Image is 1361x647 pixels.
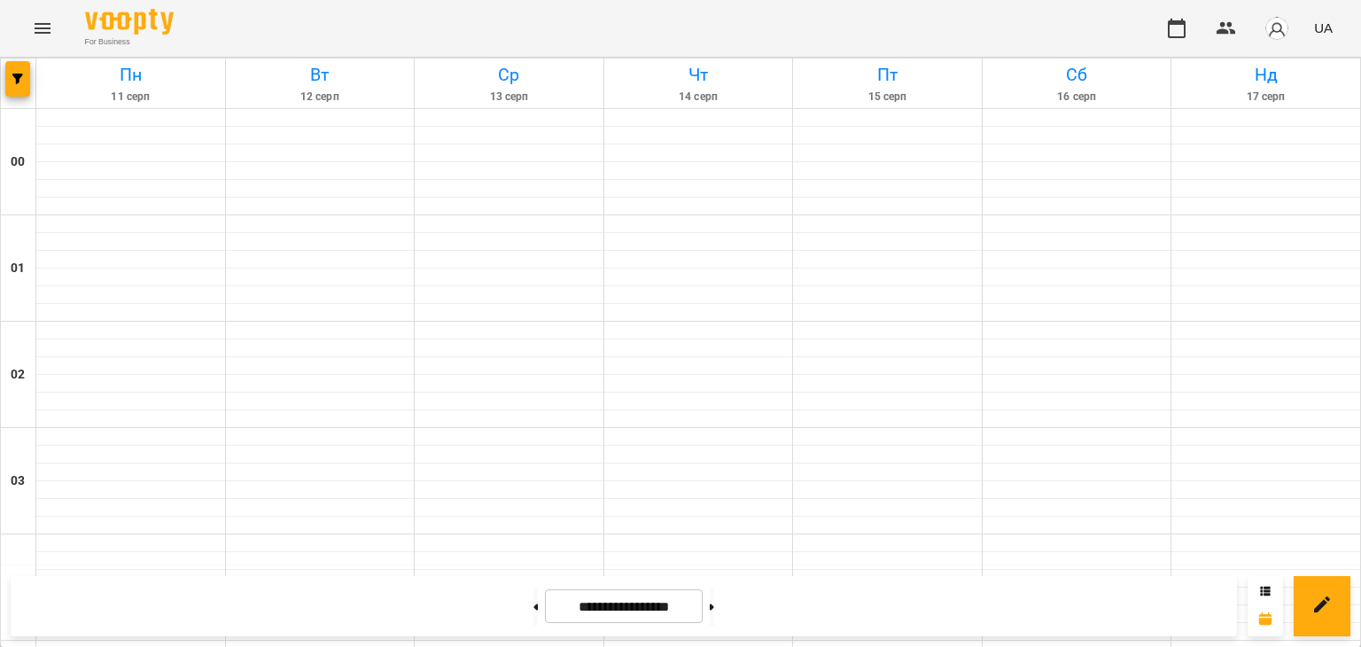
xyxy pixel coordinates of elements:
[85,36,174,48] span: For Business
[417,89,601,105] h6: 13 серп
[229,61,412,89] h6: Вт
[39,61,222,89] h6: Пн
[229,89,412,105] h6: 12 серп
[985,61,1169,89] h6: Сб
[85,9,174,35] img: Voopty Logo
[985,89,1169,105] h6: 16 серп
[11,472,25,491] h6: 03
[1264,16,1289,41] img: avatar_s.png
[607,89,790,105] h6: 14 серп
[1174,61,1357,89] h6: Нд
[1174,89,1357,105] h6: 17 серп
[39,89,222,105] h6: 11 серп
[11,365,25,385] h6: 02
[796,61,979,89] h6: Пт
[1314,19,1333,37] span: UA
[417,61,601,89] h6: Ср
[1307,12,1340,44] button: UA
[607,61,790,89] h6: Чт
[796,89,979,105] h6: 15 серп
[21,7,64,50] button: Menu
[11,152,25,172] h6: 00
[11,259,25,278] h6: 01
